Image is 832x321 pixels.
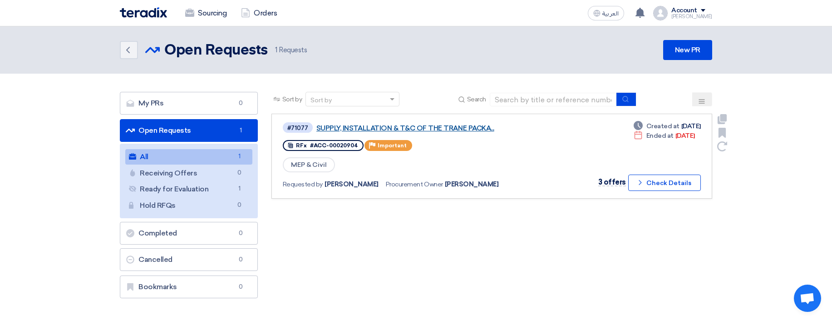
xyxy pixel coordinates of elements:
[234,168,245,178] span: 0
[125,181,252,197] a: Ready for Evaluation
[653,6,668,20] img: profile_test.png
[467,95,486,104] span: Search
[646,131,674,140] span: Ended at
[671,14,712,19] div: [PERSON_NAME]
[120,276,258,298] a: Bookmarks0
[234,152,245,161] span: 1
[310,95,332,105] div: Sort by
[283,157,335,172] span: MEP & Civil
[634,131,695,140] div: [DATE]
[236,229,246,238] span: 0
[325,180,379,189] span: [PERSON_NAME]
[120,248,258,271] a: Cancelled0
[663,40,712,60] a: New PR
[646,121,679,131] span: Created at
[234,184,245,194] span: 1
[794,285,821,312] div: Open chat
[120,119,258,142] a: Open Requests1
[178,3,234,23] a: Sourcing
[283,180,323,189] span: Requested by
[234,3,284,23] a: Orders
[120,92,258,115] a: My PRs0
[490,93,617,106] input: Search by title or reference number
[634,121,701,131] div: [DATE]
[316,124,543,132] a: SUPPLY, INSTALLATION & T&C OF THE TRANE PACKA...
[671,7,697,15] div: Account
[120,222,258,245] a: Completed0
[588,6,624,20] button: العربية
[236,99,246,108] span: 0
[236,255,246,264] span: 0
[628,175,701,191] button: Check Details
[120,7,167,18] img: Teradix logo
[598,178,626,186] span: 3 offers
[125,198,252,213] a: Hold RFQs
[275,46,277,54] span: 1
[236,126,246,135] span: 1
[125,149,252,165] a: All
[236,282,246,291] span: 0
[310,142,358,149] span: #ACC-00020904
[234,201,245,210] span: 0
[602,10,619,17] span: العربية
[164,41,268,60] h2: Open Requests
[287,125,308,131] div: #71077
[378,142,407,149] span: Important
[386,180,443,189] span: Procurement Owner
[296,142,307,149] span: RFx
[125,166,252,181] a: Receiving Offers
[282,95,302,104] span: Sort by
[275,45,307,55] span: Requests
[445,180,499,189] span: [PERSON_NAME]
